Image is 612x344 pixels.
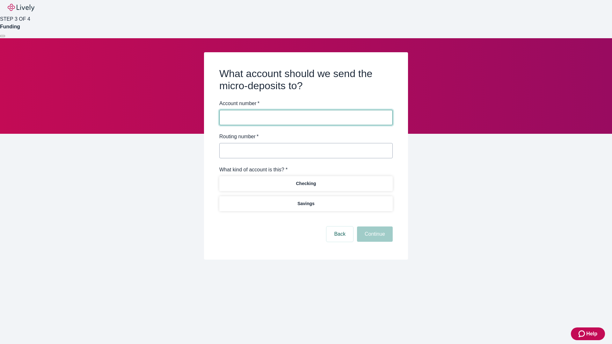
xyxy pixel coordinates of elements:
[571,327,605,340] button: Zendesk support iconHelp
[219,100,259,107] label: Account number
[579,330,586,338] svg: Zendesk support icon
[219,166,288,174] label: What kind of account is this? *
[219,133,259,140] label: Routing number
[219,196,393,211] button: Savings
[219,176,393,191] button: Checking
[296,180,316,187] p: Checking
[8,4,34,11] img: Lively
[326,226,353,242] button: Back
[219,68,393,92] h2: What account should we send the micro-deposits to?
[297,200,315,207] p: Savings
[586,330,597,338] span: Help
